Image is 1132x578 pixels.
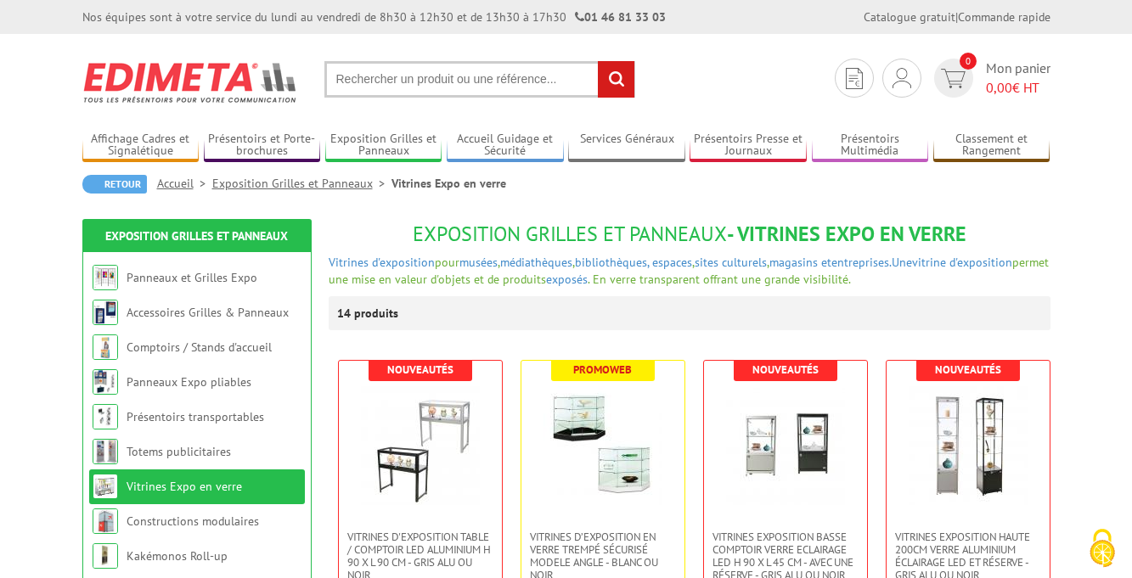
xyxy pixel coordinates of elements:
[831,255,892,270] a: entreprises.
[935,362,1001,377] b: Nouveautés
[459,255,498,270] a: musées
[127,548,228,564] a: Kakémonos Roll-up
[329,223,1050,245] h1: - Vitrines Expo en verre
[157,176,212,191] a: Accueil
[82,51,299,114] img: Edimeta
[93,265,118,290] img: Panneaux et Grilles Expo
[391,175,506,192] li: Vitrines Expo en verre
[93,439,118,464] img: Totems publicitaires
[93,404,118,429] img: Présentoirs transportables
[892,255,912,270] a: Une
[573,362,632,377] b: Promoweb
[986,59,1050,98] span: Mon panier
[960,53,977,70] span: 0
[82,175,147,194] a: Retour
[324,61,635,98] input: Rechercher un produit ou une référence...
[941,69,966,88] img: devis rapide
[93,334,118,360] img: Comptoirs / Stands d'accueil
[435,255,892,270] span: pour , , , ,
[986,78,1050,98] span: € HT
[127,340,272,355] a: Comptoirs / Stands d'accueil
[82,8,666,25] div: Nos équipes sont à votre service du lundi au vendredi de 8h30 à 12h30 et de 13h30 à 17h30
[568,132,685,160] a: Services Généraux
[690,132,807,160] a: Présentoirs Presse et Journaux
[325,132,442,160] a: Exposition Grilles et Panneaux
[909,386,1028,505] img: VITRINES EXPOSITION HAUTE 200cm VERRE ALUMINIUM ÉCLAIRAGE LED ET RÉSERVE - GRIS ALU OU NOIR
[127,374,251,390] a: Panneaux Expo pliables
[105,228,288,244] a: Exposition Grilles et Panneaux
[127,479,242,494] a: Vitrines Expo en verre
[812,132,929,160] a: Présentoirs Multimédia
[387,362,453,377] b: Nouveautés
[93,543,118,569] img: Kakémonos Roll-up
[598,61,634,98] input: rechercher
[986,79,1012,96] span: 0,00
[127,444,231,459] a: Totems publicitaires
[413,221,727,247] span: Exposition Grilles et Panneaux
[93,300,118,325] img: Accessoires Grilles & Panneaux
[933,132,1050,160] a: Classement et Rangement
[1081,527,1124,570] img: Cookies (fenêtre modale)
[546,272,588,287] a: exposés
[337,296,401,330] p: 14 produits
[127,270,257,285] a: Panneaux et Grilles Expo
[575,9,666,25] strong: 01 46 81 33 03
[958,9,1050,25] a: Commande rapide
[1073,520,1132,578] button: Cookies (fenêtre modale)
[695,255,767,270] a: sites culturels
[127,513,259,529] a: Constructions modulaires
[864,8,1050,25] div: |
[769,255,831,270] a: magasins et
[500,255,572,270] a: médiathèques
[647,255,692,270] a: , espaces
[846,68,863,89] img: devis rapide
[726,386,845,505] img: VITRINES EXPOSITION BASSE COMPTOIR VERRE ECLAIRAGE LED H 90 x L 45 CM - AVEC UNE RÉSERVE - GRIS A...
[212,176,391,191] a: Exposition Grilles et Panneaux
[912,255,1012,270] a: vitrine d'exposition
[447,132,564,160] a: Accueil Guidage et Sécurité
[893,68,911,88] img: devis rapide
[543,386,662,505] img: VITRINES D’EXPOSITION EN VERRE TREMPÉ SÉCURISÉ MODELE ANGLE - BLANC OU NOIR
[93,508,118,534] img: Constructions modulaires
[204,132,321,160] a: Présentoirs et Porte-brochures
[575,255,647,270] a: bibliothèques
[82,132,200,160] a: Affichage Cadres et Signalétique
[93,369,118,395] img: Panneaux Expo pliables
[127,305,289,320] a: Accessoires Grilles & Panneaux
[93,474,118,499] img: Vitrines Expo en verre
[752,362,819,377] b: Nouveautés
[329,255,435,270] a: Vitrines d'exposition
[930,59,1050,98] a: devis rapide 0 Mon panier 0,00€ HT
[864,9,955,25] a: Catalogue gratuit
[361,386,480,505] img: Vitrines d'exposition table / comptoir LED Aluminium H 90 x L 90 cm - Gris Alu ou Noir
[329,255,1049,287] font: permet une mise en valeur d'objets et de produits . En verre transparent offrant une grande visib...
[127,409,264,424] a: Présentoirs transportables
